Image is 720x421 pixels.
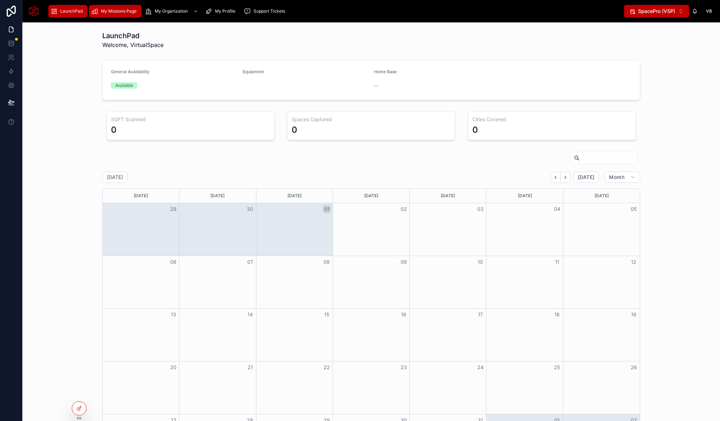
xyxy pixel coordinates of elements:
span: Home Base [374,69,397,74]
span: My Organization [155,8,188,14]
a: Support Tickets [242,5,290,18]
a: My Profile [203,5,240,18]
span: VB [706,8,712,14]
a: My Organization [143,5,202,18]
span: Month [609,174,624,180]
button: Next [561,172,570,183]
div: Available [115,82,133,89]
button: Select Button [624,5,689,18]
button: 25 [553,363,561,372]
button: 05 [630,205,638,213]
a: LaunchPad [48,5,88,18]
button: 16 [400,310,408,319]
button: 14 [246,310,254,319]
span: SpacePro (VSP) [638,8,675,15]
span: My Missions Page [101,8,137,14]
button: 02 [400,205,408,213]
div: scrollable content [45,4,624,19]
button: [DATE] [573,172,599,183]
button: 18 [553,310,561,319]
div: 0 [292,124,297,136]
h3: Cities Covered [472,116,631,123]
h1: LaunchPad [102,31,164,41]
button: 22 [323,363,331,372]
h3: Spaces Captured [292,116,451,123]
button: 04 [553,205,561,213]
span: [DATE] [578,174,594,180]
button: 09 [400,258,408,266]
div: [DATE] [487,189,562,203]
button: 10 [476,258,485,266]
button: 29 [169,205,178,213]
button: 26 [630,363,638,372]
span: Welcome, VirtualSpace [102,41,164,49]
button: 06 [169,258,178,266]
button: 12 [630,258,638,266]
button: 08 [323,258,331,266]
button: 07 [246,258,254,266]
button: 21 [246,363,254,372]
span: My Profile [215,8,235,14]
span: -- [374,82,378,89]
button: Month [604,172,640,183]
div: 0 [472,124,478,136]
button: 11 [553,258,561,266]
button: 19 [630,310,638,319]
button: 23 [400,363,408,372]
button: 24 [476,363,485,372]
span: Support Tickets [254,8,285,14]
img: App logo [28,6,39,17]
button: 13 [169,310,178,319]
button: 17 [476,310,485,319]
h2: [DATE] [107,174,123,181]
button: 15 [323,310,331,319]
div: [DATE] [257,189,332,203]
div: [DATE] [565,189,639,203]
div: 0 [111,124,117,136]
button: 01 [323,205,331,213]
div: [DATE] [180,189,255,203]
button: 20 [169,363,178,372]
h3: SQFT Scanned [111,116,270,123]
span: Equipment [243,69,264,74]
div: [DATE] [334,189,408,203]
button: 30 [246,205,254,213]
div: [DATE] [104,189,178,203]
span: LaunchPad [60,8,83,14]
button: Back [551,172,561,183]
a: My Missions Page [89,5,141,18]
div: [DATE] [411,189,485,203]
button: 03 [476,205,485,213]
span: General Availability [111,69,150,74]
